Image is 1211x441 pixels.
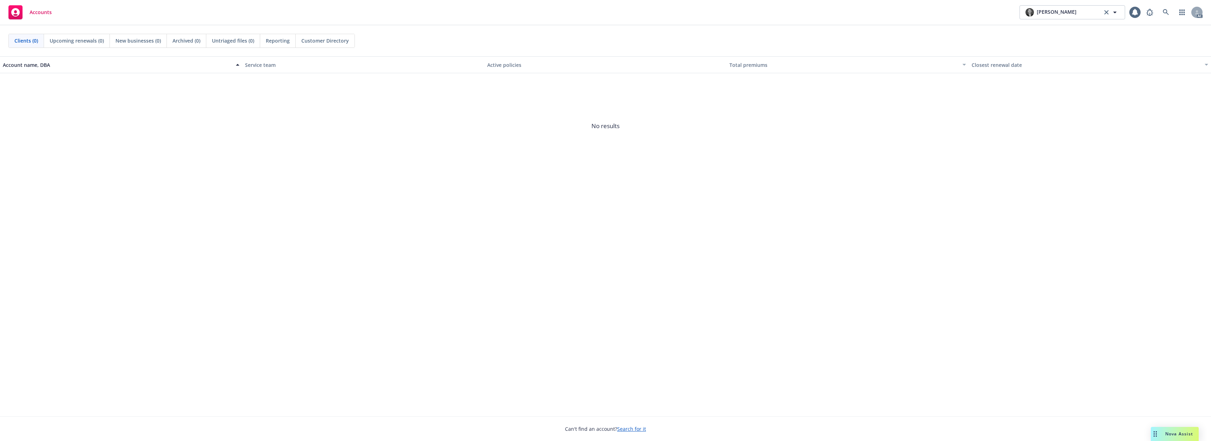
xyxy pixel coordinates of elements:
a: Report a Bug [1143,5,1157,19]
div: Closest renewal date [972,61,1200,69]
span: Archived (0) [172,37,200,44]
div: Service team [245,61,482,69]
span: Can't find an account? [565,425,646,433]
span: Reporting [266,37,290,44]
span: Accounts [30,10,52,15]
img: photo [1025,8,1034,17]
div: Drag to move [1151,427,1160,441]
span: Clients (0) [14,37,38,44]
div: Account name, DBA [3,61,232,69]
a: Accounts [6,2,55,22]
span: Untriaged files (0) [212,37,254,44]
a: clear selection [1102,8,1111,17]
button: Nova Assist [1151,427,1199,441]
a: Switch app [1175,5,1189,19]
span: Customer Directory [301,37,349,44]
a: Search for it [617,426,646,432]
span: New businesses (0) [115,37,161,44]
span: [PERSON_NAME] [1037,8,1077,17]
span: Upcoming renewals (0) [50,37,104,44]
button: Closest renewal date [969,56,1211,73]
a: Search [1159,5,1173,19]
div: Total premiums [729,61,958,69]
div: Active policies [487,61,724,69]
button: photo[PERSON_NAME]clear selection [1019,5,1125,19]
button: Total premiums [727,56,969,73]
button: Active policies [484,56,727,73]
button: Service team [242,56,484,73]
span: Nova Assist [1165,431,1193,437]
